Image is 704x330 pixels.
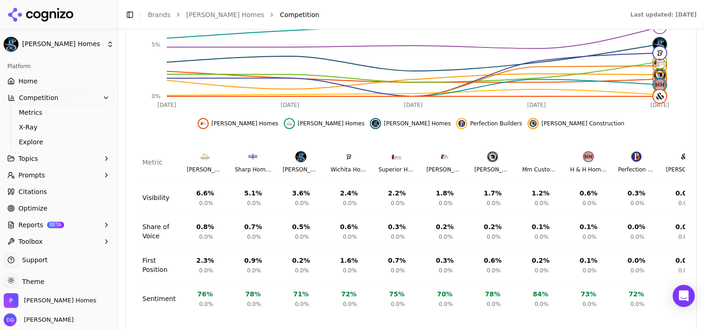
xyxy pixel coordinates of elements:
span: 0.0% [439,301,453,308]
div: 0.3 % [388,222,406,231]
td: Visibility [137,181,181,215]
button: Topics [4,151,114,166]
div: 76 % [198,289,213,299]
a: Brands [148,11,170,18]
span: 0.0% [247,267,261,274]
div: 0.7 % [244,222,262,231]
span: 0.0% [678,233,692,241]
span: Competition [280,10,319,19]
span: 0.0% [199,301,213,308]
span: 0.0% [630,200,645,207]
img: Nies Homes [199,151,211,162]
span: BETA [47,222,64,228]
span: Explore [19,137,99,147]
td: Share of Voice [137,215,181,248]
img: Bob Cook Homes [439,151,450,162]
img: H & H Homebuilders [583,151,594,162]
button: Hide robl construction data [528,118,624,129]
div: Last updated: [DATE] [630,11,697,18]
span: 0.0% [534,233,549,241]
span: 0.0% [199,267,213,274]
div: 0.0 % [675,256,693,265]
img: Wichita Home Works [343,151,354,162]
img: Denise Gray [4,313,17,326]
div: 0.2 % [436,222,454,231]
span: 0.0% [439,267,453,274]
div: 0.3 % [436,256,454,265]
div: Sharp Homes [235,166,271,173]
tspan: 5% [152,41,160,48]
span: 0.0% [630,267,645,274]
div: 0.0 % [675,222,693,231]
img: paul gray homes [372,120,379,127]
div: 0.3 % [628,189,645,198]
span: 0.0% [487,200,501,207]
div: 2.3 % [196,256,214,265]
img: Paul Gray Homes [4,37,18,52]
div: 0.2 % [292,256,310,265]
span: 0.0% [534,200,549,207]
img: robl construction [529,120,537,127]
div: 1.6 % [340,256,358,265]
div: 71 % [293,289,309,299]
div: 6.6 % [196,189,214,198]
span: [PERSON_NAME] Construction [541,120,624,127]
div: 2.4 % [340,189,358,198]
span: 0.0% [630,301,645,308]
div: 2.2 % [388,189,406,198]
img: Mm Custom Construction [535,151,546,162]
div: 0.9 % [244,256,262,265]
span: 0.0% [295,301,309,308]
div: 75 % [389,289,405,299]
div: 78 % [485,289,501,299]
span: Optimize [18,204,47,213]
img: baalman company [653,90,666,103]
th: Metric [137,144,181,181]
a: Explore [15,136,103,148]
span: 0.0% [247,301,261,308]
div: Perfection Builders [618,166,655,173]
span: 0.0% [534,301,549,308]
img: Robl Construction [487,151,498,162]
td: Sentiment [137,282,181,316]
button: Competition [4,90,114,105]
span: X-Ray [19,123,99,132]
div: 78 % [246,289,261,299]
a: [PERSON_NAME] Homes [186,10,264,19]
div: Wichita Home Works [330,166,367,173]
img: mm custom construction [653,59,666,72]
span: 0.0% [295,233,309,241]
span: 0.0% [582,301,597,308]
span: 0.0% [199,200,213,207]
span: 0.0% [487,267,501,274]
img: Paul Gray Homes [4,293,18,308]
span: 0.0% [295,200,309,207]
div: 0.1 % [532,222,550,231]
span: Citations [18,187,47,196]
span: 0.0% [582,233,597,241]
div: Platform [4,59,114,74]
button: Hide paul gray homes data [370,118,451,129]
a: Optimize [4,201,114,216]
button: Prompts [4,168,114,183]
div: 0.8 % [196,222,214,231]
span: [PERSON_NAME] Homes [22,40,103,48]
span: [PERSON_NAME] Homes [298,120,364,127]
span: 0.0% [582,200,597,207]
button: Hide bob cook homes data [198,118,278,129]
div: 0.2 % [484,222,502,231]
span: 0.0% [343,200,357,207]
span: 0.0% [247,200,261,207]
div: 3.6 % [292,189,310,198]
div: Mm Custom Construction [522,166,559,173]
div: 0.6 % [340,222,358,231]
div: 0.0 % [628,222,645,231]
tspan: [DATE] [158,102,176,108]
span: 0.0% [343,267,357,274]
td: First Position [137,248,181,282]
div: Open Intercom Messenger [673,285,695,307]
a: Home [4,74,114,88]
button: Open user button [4,313,74,326]
div: 72 % [629,289,645,299]
div: [PERSON_NAME] Homes [187,166,223,173]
